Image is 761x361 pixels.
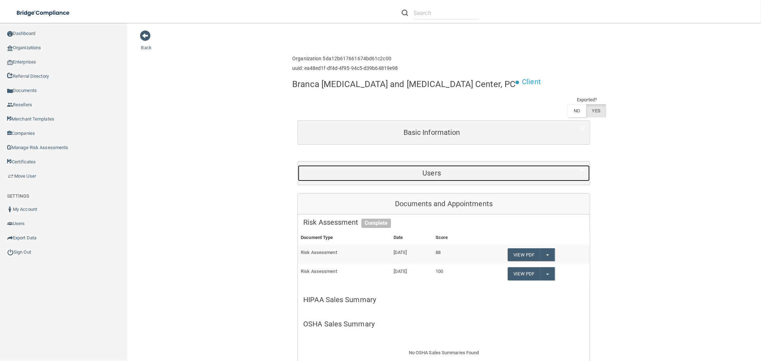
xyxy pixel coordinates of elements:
img: icon-documents.8dae5593.png [7,88,13,94]
img: briefcase.64adab9b.png [7,173,14,180]
img: ic_power_dark.7ecde6b1.png [7,249,14,255]
a: View PDF [508,248,541,261]
img: ic_user_dark.df1a06c3.png [7,207,13,212]
td: 88 [433,245,473,264]
label: NO [568,104,586,117]
a: Back [141,36,152,50]
img: ic_dashboard_dark.d01f4a41.png [7,31,13,37]
h5: Users [303,169,560,177]
h6: Organization 5da12b617661674bd61c2c00 [292,56,398,61]
p: Client [522,75,541,88]
h5: Basic Information [303,128,560,136]
img: ic_reseller.de258add.png [7,102,13,108]
td: Exported? [568,96,606,104]
td: [DATE] [391,264,433,283]
td: Risk Assessment [298,245,390,264]
label: YES [586,104,606,117]
h5: Risk Assessment [303,218,584,226]
span: Complete [361,219,391,228]
img: icon-export.b9366987.png [7,235,13,241]
input: Search [414,6,479,20]
a: Basic Information [303,124,584,141]
td: [DATE] [391,245,433,264]
a: View PDF [508,267,541,280]
h5: HIPAA Sales Summary [303,296,584,304]
img: organization-icon.f8decf85.png [7,45,13,51]
th: Date [391,230,433,245]
h6: uuid: ea48ed1f-df4d-4f95-94c5-d39b64819e98 [292,66,398,71]
h4: Branca [MEDICAL_DATA] and [MEDICAL_DATA] Center, PC [292,80,516,89]
th: Score [433,230,473,245]
img: ic-search.3b580494.png [402,10,408,16]
img: enterprise.0d942306.png [7,60,13,65]
td: 100 [433,264,473,283]
th: Document Type [298,230,390,245]
label: SETTINGS [7,192,29,200]
td: Risk Assessment [298,264,390,283]
h5: OSHA Sales Summary [303,320,584,328]
a: Users [303,165,584,181]
div: Documents and Appointments [298,194,590,214]
img: bridge_compliance_login_screen.278c3ca4.svg [11,6,76,20]
img: icon-users.e205127d.png [7,221,13,227]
